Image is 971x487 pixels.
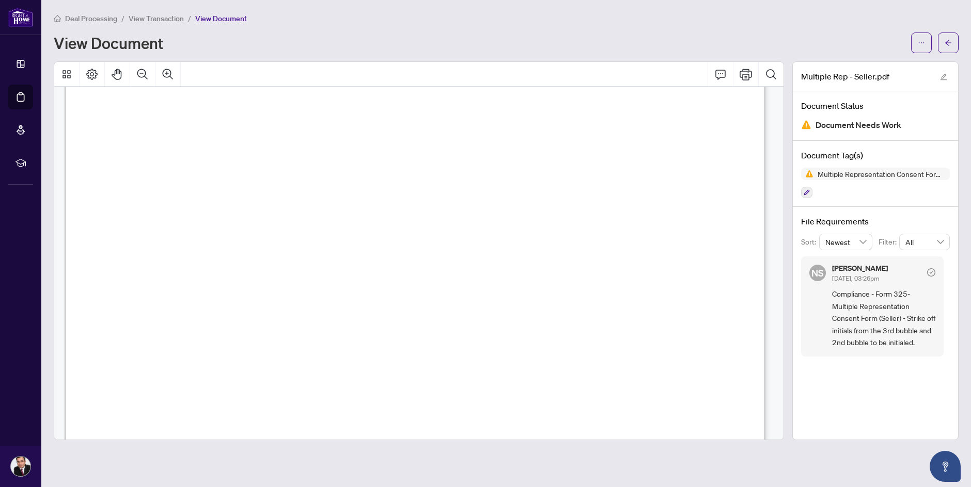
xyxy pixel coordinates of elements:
img: Profile Icon [11,457,30,476]
span: check-circle [927,268,935,277]
span: NS [811,266,824,280]
span: Newest [825,234,867,250]
li: / [188,12,191,24]
p: Sort: [801,236,819,248]
span: edit [940,73,947,80]
img: logo [8,8,33,27]
span: home [54,15,61,22]
img: Document Status [801,120,811,130]
span: All [905,234,944,250]
h4: File Requirements [801,215,950,228]
span: Document Needs Work [816,118,901,132]
button: Open asap [930,451,961,482]
span: Deal Processing [65,14,117,23]
span: Multiple Representation Consent Form (Seller) [813,170,950,177]
span: View Document [195,14,247,23]
img: Status Icon [801,168,813,180]
h1: View Document [54,35,163,51]
span: [DATE], 03:26pm [832,274,879,282]
li: / [121,12,124,24]
span: View Transaction [129,14,184,23]
h4: Document Tag(s) [801,149,950,161]
span: arrow-left [945,39,952,46]
span: ellipsis [918,39,925,46]
h4: Document Status [801,100,950,112]
h5: [PERSON_NAME] [832,265,888,272]
p: Filter: [879,236,899,248]
span: Compliance - Form 325- Multiple Representation Consent Form (Seller) - Strike off initials from t... [832,288,935,348]
span: Multiple Rep - Seller.pdf [801,70,889,83]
